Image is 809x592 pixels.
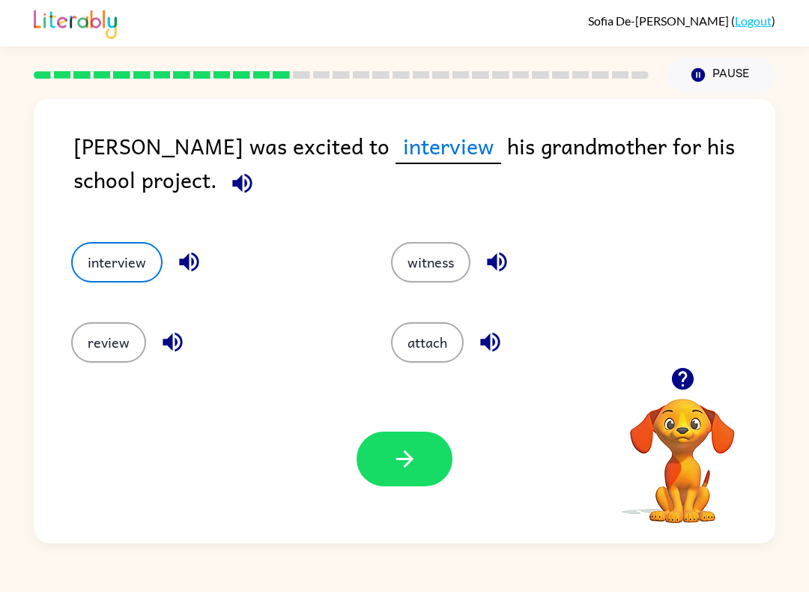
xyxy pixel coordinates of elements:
span: Sofia De-[PERSON_NAME] [588,13,731,28]
button: Pause [667,58,775,92]
img: Literably [34,6,117,39]
div: ( ) [588,13,775,28]
video: Your browser must support playing .mp4 files to use Literably. Please try using another browser. [607,375,757,525]
button: review [71,322,146,363]
a: Logout [735,13,772,28]
button: interview [71,242,163,283]
button: witness [391,242,470,283]
div: [PERSON_NAME] was excited to his grandmother for his school project. [73,129,775,212]
button: attach [391,322,464,363]
span: interview [396,129,501,164]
